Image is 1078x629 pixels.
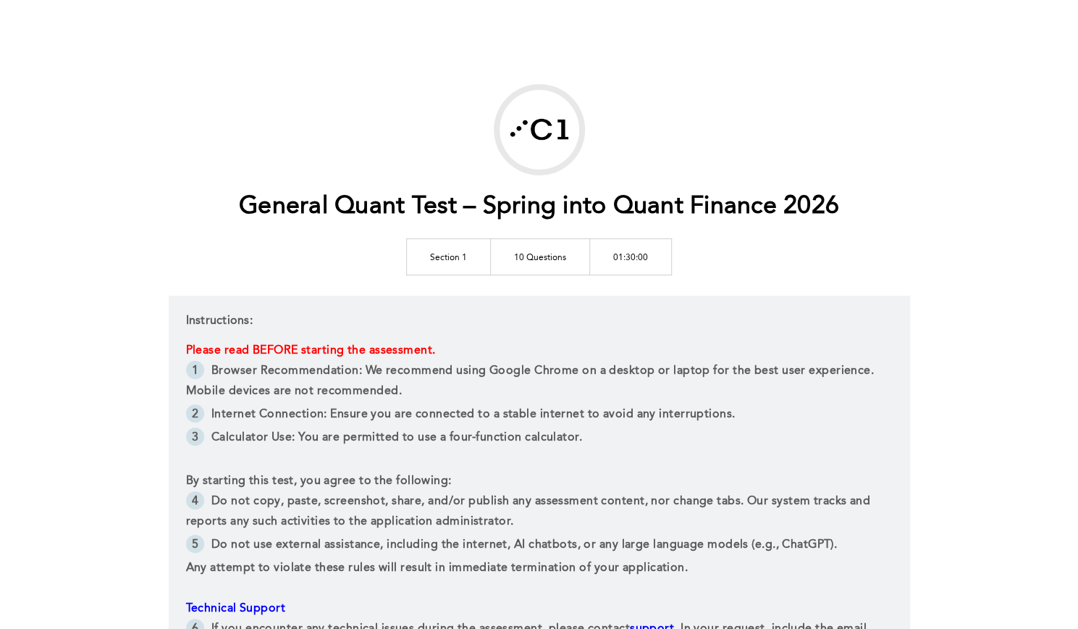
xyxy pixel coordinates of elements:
span: Any attempt to violate these rules will result in immediate termination of your application. [186,562,688,574]
span: Do not copy, paste, screenshot, share, and/or publish any assessment content, nor change tabs. Ou... [186,496,874,528]
td: 10 Questions [491,238,590,275]
img: G-Research [500,90,579,170]
span: Internet Connection: Ensure you are connected to a stable internet to avoid any interruptions. [211,409,735,420]
span: Please read BEFORE starting the assessment. [186,345,436,357]
span: Calculator Use: You are permitted to use a four-function calculator. [211,432,582,443]
span: Do not use external assistance, including the internet, AI chatbots, or any large language models... [211,539,837,551]
h1: General Quant Test – Spring into Quant Finance 2026 [239,192,839,222]
span: By starting this test, you agree to the following: [186,475,452,487]
td: 01:30:00 [590,238,672,275]
td: Section 1 [407,238,491,275]
span: Technical Support [186,603,285,615]
span: Browser Recommendation: We recommend using Google Chrome on a desktop or laptop for the best user... [186,365,877,397]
